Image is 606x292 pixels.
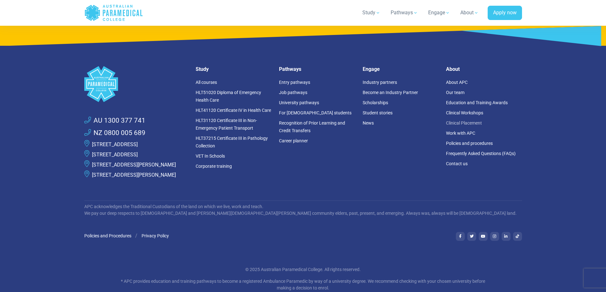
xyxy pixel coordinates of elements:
h5: Study [196,66,272,72]
a: HLT31120 Certificate III in Non-Emergency Patient Transport [196,118,257,131]
a: Clinical Placement [446,120,482,126]
a: Privacy Policy [142,233,169,238]
a: HLT37215 Certificate III in Pathology Collection [196,136,268,148]
a: Australian Paramedical College [84,3,143,23]
a: For [DEMOGRAPHIC_DATA] students [279,110,352,115]
h5: Engage [363,66,439,72]
a: Industry partners [363,80,397,85]
a: HLT51020 Diploma of Emergency Health Care [196,90,261,103]
a: Contact us [446,161,468,166]
a: AU 1300 377 741 [84,116,145,126]
a: Policies and procedures [446,141,493,146]
a: [STREET_ADDRESS] [92,152,138,158]
a: Space [84,66,188,102]
a: University pathways [279,100,319,105]
a: All courses [196,80,217,85]
a: HLT41120 Certificate IV in Health Care [196,108,271,113]
a: Policies and Procedures [84,233,131,238]
a: Work with APC [446,131,475,136]
a: Pathways [387,4,422,22]
a: Become an Industry Partner [363,90,418,95]
a: Study [359,4,384,22]
a: Recognition of Prior Learning and Credit Transfers [279,120,345,133]
a: VET In Schools [196,153,225,159]
a: Apply now [488,6,522,20]
a: Clinical Workshops [446,110,483,115]
p: APC acknowledges the Traditional Custodians of the land on which we live, work and teach. We pay ... [84,203,522,217]
a: Scholarships [363,100,388,105]
a: Student stories [363,110,393,115]
h5: Pathways [279,66,355,72]
a: Entry pathways [279,80,310,85]
h5: About [446,66,522,72]
a: [STREET_ADDRESS] [92,141,138,147]
a: Job pathways [279,90,307,95]
a: Career planner [279,138,308,143]
a: News [363,120,374,126]
a: Our team [446,90,464,95]
a: Corporate training [196,164,232,169]
p: © 2025 Australian Paramedical College. All rights reserved. [117,266,489,273]
a: About [456,4,483,22]
a: [STREET_ADDRESS][PERSON_NAME] [92,172,176,178]
a: [STREET_ADDRESS][PERSON_NAME] [92,162,176,168]
a: Education and Training Awards [446,100,508,105]
a: About APC [446,80,468,85]
a: Engage [424,4,454,22]
a: Frequently Asked Questions (FAQs) [446,151,516,156]
a: NZ 0800 005 689 [84,128,145,138]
